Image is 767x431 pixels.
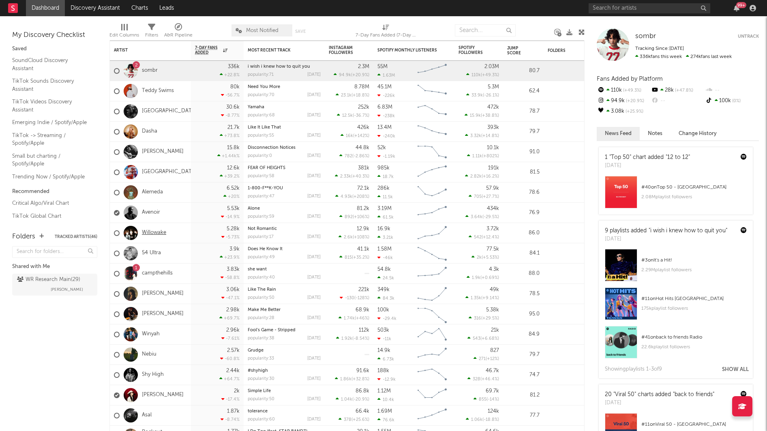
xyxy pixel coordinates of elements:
[414,81,450,101] svg: Chart title
[635,46,684,51] span: Tracking Since: [DATE]
[335,194,369,199] div: ( )
[307,214,321,219] div: [DATE]
[377,48,438,53] div: Spotify Monthly Listeners
[248,267,321,272] div: she want
[142,67,158,74] a: sombr
[377,133,395,139] div: -240k
[465,113,499,118] div: ( )
[605,153,690,162] div: 1 "Top 50" chart added
[142,250,161,257] a: 54 Ultra
[307,154,321,158] div: [DATE]
[507,107,540,116] div: 78.7
[248,85,280,89] a: Need You More
[142,209,160,216] a: Avenoir
[248,64,310,69] a: i wish i knew how to quit you
[466,72,499,77] div: ( )
[342,114,353,118] span: 12.5k
[487,105,499,110] div: 472k
[142,108,197,115] a: [GEOGRAPHIC_DATA]
[507,249,540,258] div: 84.1
[671,127,725,140] button: Change History
[142,412,152,419] a: Asal
[114,48,175,53] div: Artist
[738,32,759,41] button: Untrack
[354,215,368,219] span: +106 %
[469,234,499,240] div: ( )
[377,125,392,130] div: 13.4M
[248,287,276,292] a: Like The Rain
[17,275,80,285] div: WR Research Main ( 29 )
[354,114,368,118] span: -36.7 %
[486,247,499,252] div: 77.5k
[227,267,240,272] div: 3.83k
[483,235,498,240] span: +12.4 %
[507,46,527,56] div: Jump Score
[352,73,368,77] span: +20.9 %
[465,174,499,179] div: ( )
[354,195,368,199] span: +208 %
[357,186,369,191] div: 72.1k
[227,145,240,150] div: 15.8k
[466,92,499,98] div: ( )
[377,113,395,118] div: -238k
[377,247,392,252] div: 1.58M
[307,133,321,138] div: [DATE]
[164,20,193,44] div: A&R Pipeline
[673,392,714,397] a: "back to friends"
[248,93,274,97] div: popularity: 70
[622,88,641,93] span: +49.3 %
[635,54,682,59] span: 336k fans this week
[414,122,450,142] svg: Chart title
[635,32,656,41] a: sombr
[12,172,89,181] a: Trending Now / Spotify/Apple
[354,235,368,240] span: +108 %
[377,165,390,171] div: 985k
[248,85,321,89] div: Need You More
[599,249,753,287] a: #3onIt's a Hit!2.29Mplaylist followers
[230,84,240,90] div: 80k
[507,86,540,96] div: 62.4
[307,275,321,280] div: [DATE]
[248,409,268,414] a: tolerance
[605,162,690,170] div: [DATE]
[227,226,240,232] div: 5.28k
[55,235,97,239] button: Tracked Artists(46)
[641,192,747,202] div: 2.08M playlist followers
[414,243,450,264] svg: Chart title
[12,232,35,242] div: Folders
[356,145,369,150] div: 44.8k
[548,48,608,53] div: Folders
[507,147,540,157] div: 91.0
[625,99,644,103] span: +20.9 %
[12,187,97,197] div: Recommended
[414,162,450,182] svg: Chart title
[248,125,321,130] div: Like It Like That
[226,105,240,110] div: 30.6k
[248,328,296,332] a: Fool's Game - Stripped
[12,152,89,168] a: Small but charting / Spotify/Apple
[340,174,351,179] span: 2.33k
[651,85,705,96] div: 28k
[307,194,321,199] div: [DATE]
[248,186,321,191] div: 1-800-F**K-YOU
[248,235,274,239] div: popularity: 17
[221,92,240,98] div: -56.7 %
[471,215,482,219] span: 3.64k
[414,223,450,243] svg: Chart title
[248,133,274,138] div: popularity: 55
[223,194,240,199] div: +20 %
[12,212,89,221] a: TikTok Global Chart
[142,189,163,196] a: Alemeda
[248,214,274,219] div: popularity: 59
[339,214,369,219] div: ( )
[469,194,499,199] div: ( )
[345,154,352,159] span: 782
[484,93,498,98] span: -26.1 %
[142,351,156,358] a: Nebiu
[248,194,274,199] div: popularity: 47
[248,348,264,353] a: Grudge
[489,267,499,272] div: 4.3k
[341,93,351,98] span: 23.1k
[674,88,693,93] span: +47.8 %
[482,73,498,77] span: +49.3 %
